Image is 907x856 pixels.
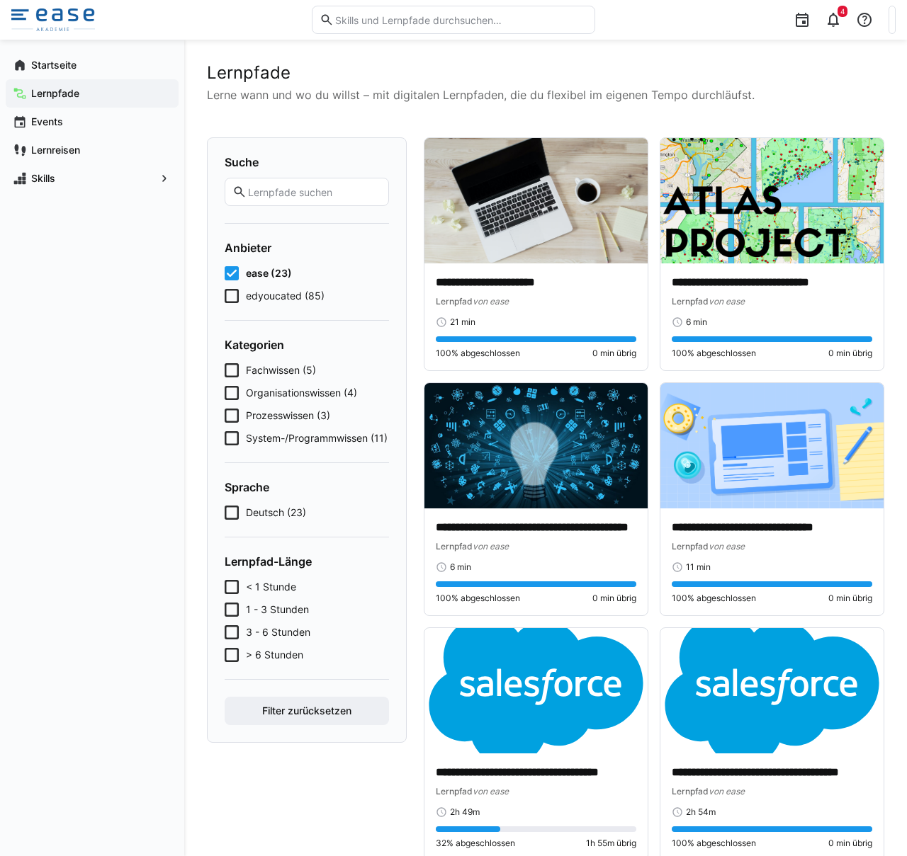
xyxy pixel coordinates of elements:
input: Skills und Lernpfade durchsuchen… [334,13,587,26]
span: 100% abgeschlossen [436,348,520,359]
span: < 1 Stunde [246,580,296,594]
span: Fachwissen (5) [246,363,316,377]
span: Lernpfad [672,296,709,307]
span: von ease [709,541,745,552]
span: 21 min [450,316,475,328]
span: 0 min übrig [828,593,872,604]
h4: Anbieter [225,241,389,255]
span: von ease [473,296,509,307]
img: image [660,628,884,753]
span: 1 - 3 Stunden [246,603,309,617]
span: 100% abgeschlossen [672,348,756,359]
img: image [660,383,884,508]
span: System-/Programmwissen (11) [246,431,388,445]
span: 1h 55m übrig [586,838,636,849]
h4: Lernpfad-Länge [225,554,389,569]
span: Lernpfad [672,541,709,552]
input: Lernpfade suchen [247,186,381,198]
span: von ease [473,541,509,552]
span: Prozesswissen (3) [246,409,330,423]
button: Filter zurücksetzen [225,697,389,725]
span: 6 min [686,316,707,328]
h4: Suche [225,155,389,169]
span: 2h 54m [686,806,716,818]
span: 32% abgeschlossen [436,838,515,849]
span: 3 - 6 Stunden [246,625,310,639]
span: 0 min übrig [592,348,636,359]
span: 11 min [686,561,711,573]
span: von ease [473,786,509,797]
span: Organisationswissen (4) [246,386,357,400]
span: 0 min übrig [828,838,872,849]
img: image [660,138,884,263]
span: Lernpfad [672,786,709,797]
span: ease (23) [246,266,292,280]
img: image [424,383,648,508]
h4: Sprache [225,480,389,494]
img: image [424,138,648,263]
span: 100% abgeschlossen [672,593,756,604]
h2: Lernpfade [207,62,884,84]
span: Lernpfad [436,786,473,797]
span: 0 min übrig [592,593,636,604]
span: Lernpfad [436,296,473,307]
span: von ease [709,786,745,797]
h4: Kategorien [225,338,389,352]
span: Deutsch (23) [246,506,306,520]
span: 100% abgeschlossen [436,593,520,604]
span: edyoucated (85) [246,289,325,303]
span: von ease [709,296,745,307]
p: Lerne wann und wo du willst – mit digitalen Lernpfaden, die du flexibel im eigenen Tempo durchläu... [207,86,884,103]
img: image [424,628,648,753]
span: Filter zurücksetzen [260,704,354,718]
span: 100% abgeschlossen [672,838,756,849]
span: 2h 49m [450,806,480,818]
span: 0 min übrig [828,348,872,359]
span: 4 [840,7,845,16]
span: 6 min [450,561,471,573]
span: > 6 Stunden [246,648,303,662]
span: Lernpfad [436,541,473,552]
